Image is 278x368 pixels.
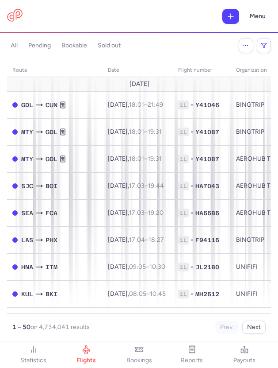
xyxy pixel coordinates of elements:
a: payouts [218,345,271,364]
span: CUN [46,100,57,110]
span: FCA [46,208,57,218]
span: [DATE], [108,101,163,108]
time: 19:31 [148,155,162,163]
span: • [190,155,194,163]
span: PHX [46,235,57,245]
span: – [129,155,162,163]
span: [DATE], [108,209,164,217]
span: 1L [178,263,189,271]
span: Y41087 [195,128,219,136]
span: reports [181,356,203,364]
span: payouts [233,356,255,364]
time: 21:49 [148,101,163,108]
h4: pending [28,42,51,50]
button: Prev. [215,321,239,334]
span: LAS [21,235,33,245]
span: JL2180 [195,263,219,271]
span: – [129,182,164,190]
time: 18:01 [129,101,144,108]
time: 10:45 [150,290,166,298]
a: reports [165,345,218,364]
h4: bookable [61,42,87,50]
strong: 1 – 50 [12,323,30,331]
span: 1L [178,101,189,109]
span: GDL [46,154,57,164]
span: HA6686 [195,209,219,217]
span: bookings [126,356,152,364]
span: MH2612 [195,290,219,298]
span: HNA [21,262,33,272]
span: 1L [178,128,189,136]
span: 1L [178,182,189,190]
th: route [7,64,103,77]
time: 08:05 [129,290,146,298]
span: Y41046 [195,101,219,109]
time: 18:01 [129,155,144,163]
span: BKI [46,289,57,299]
time: 17:03 [129,209,145,217]
time: 10:30 [149,263,165,271]
span: statistics [20,356,46,364]
span: – [129,236,164,244]
span: SJC [21,181,33,191]
span: • [190,101,194,109]
span: [DATE], [108,128,162,136]
span: – [129,263,165,271]
span: 1L [178,290,189,298]
span: GDL [21,100,33,110]
span: flights [76,356,96,364]
span: • [190,290,194,298]
span: [DATE], [108,236,164,244]
button: Next [242,321,266,334]
span: KUL [21,289,33,299]
span: • [190,263,194,271]
span: – [129,209,164,217]
a: flights [60,345,112,364]
a: statistics [7,345,60,364]
h4: all [11,42,18,50]
span: [DATE], [108,263,165,271]
span: F94116 [195,236,219,244]
span: – [129,290,166,298]
time: 17:03 [129,182,145,190]
span: [DATE], [108,290,166,298]
span: 1L [178,236,189,244]
time: 09:05 [129,263,146,271]
span: • [190,182,194,190]
span: 1L [178,209,189,217]
a: bookings [113,345,165,364]
time: 18:01 [129,128,144,136]
a: CitizenPlane red outlined logo [7,9,23,23]
button: Menu [244,8,271,25]
span: ITM [46,262,57,272]
span: Y41087 [195,155,219,163]
time: 19:44 [148,182,164,190]
th: Flight number [173,64,231,77]
th: date [103,64,173,77]
span: GDL [46,127,57,137]
span: BOI [46,181,57,191]
span: SEA [21,208,33,218]
span: 1L [178,155,189,163]
span: • [190,128,194,136]
span: • [190,236,194,244]
time: 18:27 [149,236,164,244]
span: • [190,209,194,217]
h4: sold out [98,42,121,50]
span: MTY [21,127,33,137]
span: [DATE], [108,182,164,190]
span: – [129,128,162,136]
time: 19:31 [148,128,162,136]
span: HA7043 [195,182,219,190]
span: MTY [21,154,33,164]
span: – [129,101,163,108]
time: 17:04 [129,236,145,244]
span: on 4,734,041 results [30,323,90,331]
span: [DATE], [108,155,162,163]
span: [DATE] [129,81,149,88]
time: 19:20 [148,209,164,217]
